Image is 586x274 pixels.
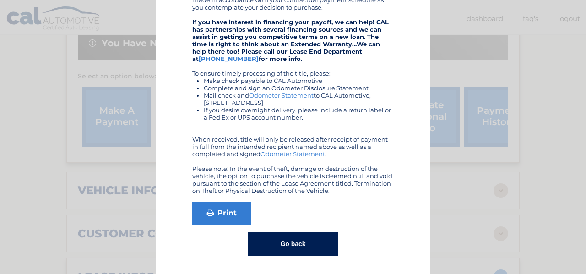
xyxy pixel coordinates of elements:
li: Mail check and to CAL Automotive, [STREET_ADDRESS] [204,92,394,106]
a: Odometer Statement [249,92,314,99]
li: If you desire overnight delivery, please include a return label or a Fed Ex or UPS account number. [204,106,394,121]
a: [PHONE_NUMBER] [199,55,259,62]
a: Odometer Statement [260,150,325,158]
li: Complete and sign an Odometer Disclosure Statement [204,84,394,92]
strong: If you have interest in financing your payoff, we can help! CAL has partnerships with several fin... [192,18,389,62]
button: Go back [248,232,337,256]
li: Make check payable to CAL Automotive [204,77,394,84]
a: Print [192,202,251,225]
